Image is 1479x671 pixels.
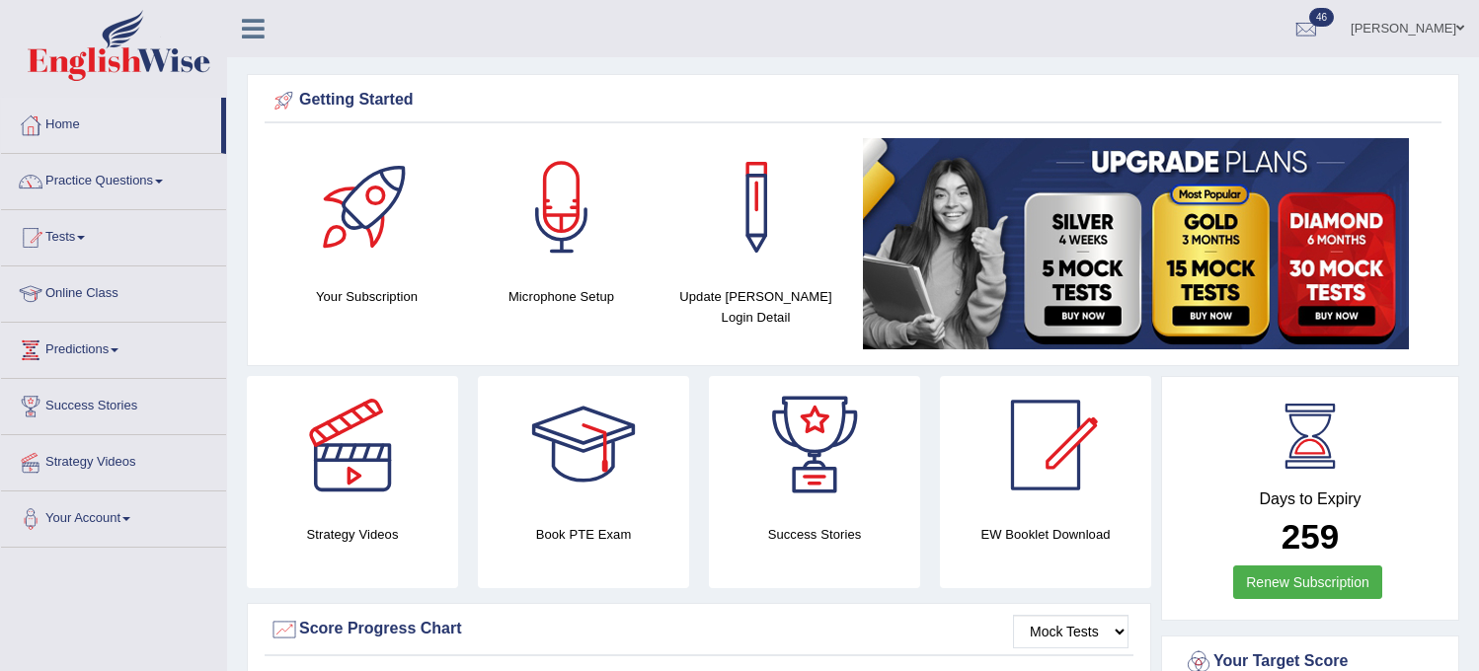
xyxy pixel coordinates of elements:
[863,138,1409,349] img: small5.jpg
[1,379,226,428] a: Success Stories
[668,286,843,328] h4: Update [PERSON_NAME] Login Detail
[1233,565,1382,599] a: Renew Subscription
[1,210,226,260] a: Tests
[1,491,226,541] a: Your Account
[1,98,221,147] a: Home
[1,154,226,203] a: Practice Questions
[940,524,1151,545] h4: EW Booklet Download
[279,286,454,307] h4: Your Subscription
[1184,490,1437,508] h4: Days to Expiry
[1309,8,1334,27] span: 46
[474,286,649,307] h4: Microphone Setup
[1282,517,1339,556] b: 259
[270,615,1129,644] div: Score Progress Chart
[709,524,920,545] h4: Success Stories
[478,524,689,545] h4: Book PTE Exam
[1,323,226,372] a: Predictions
[1,266,226,316] a: Online Class
[270,86,1437,115] div: Getting Started
[1,435,226,485] a: Strategy Videos
[247,524,458,545] h4: Strategy Videos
